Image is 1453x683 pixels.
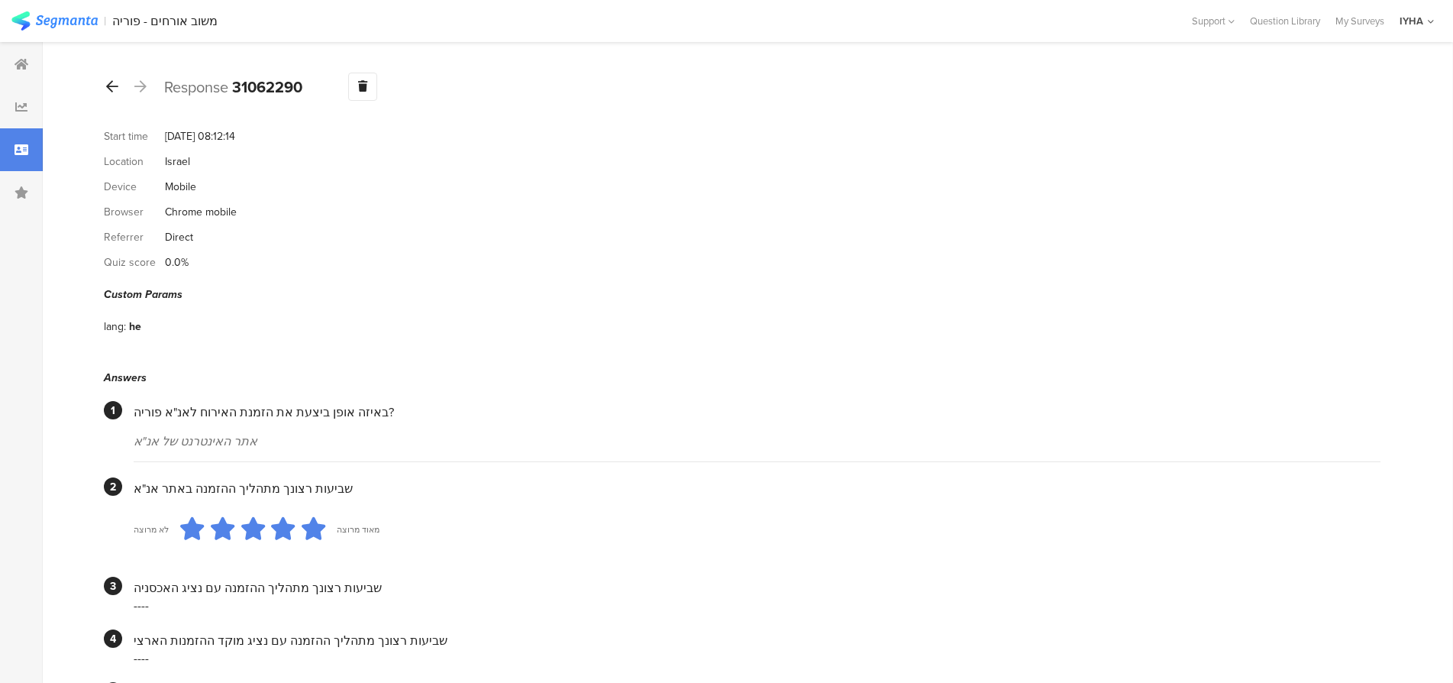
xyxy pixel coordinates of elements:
div: ---- [134,649,1380,667]
div: שביעות רצונך מתהליך ההזמנה עם נציג מוקד ההזמנות הארצי [134,632,1380,649]
div: Custom Params [104,286,1380,303]
a: My Surveys [1328,14,1392,28]
div: | [104,12,106,30]
div: [DATE] 08:12:14 [165,128,235,144]
div: Israel [165,154,190,170]
b: 31062290 [232,76,302,99]
div: Mobile [165,179,196,195]
div: lang: [104,319,129,335]
div: Device [104,179,165,195]
div: 3 [104,577,122,595]
div: Direct [165,229,193,245]
div: ---- [134,597,1380,614]
img: segmanta logo [11,11,98,31]
div: משוב אורחים - פוריה [112,14,218,28]
a: Question Library [1242,14,1328,28]
div: שביעות רצונך מתהליך ההזמנה עם נציג האכסניה [134,579,1380,597]
div: Answers [104,370,1380,386]
div: Browser [104,204,165,220]
div: 0.0% [165,254,189,270]
div: IYHA [1400,14,1423,28]
div: 1 [104,401,122,419]
div: באיזה אופן ביצעת את הזמנת האירוח לאנ"א פוריה? [134,403,1380,421]
div: Referrer [104,229,165,245]
div: he [129,319,141,335]
div: אתר האינטרנט של אנ"א [134,432,1380,450]
div: Support [1192,9,1235,33]
span: Response [164,76,228,99]
div: Quiz score [104,254,165,270]
div: Location [104,154,165,170]
div: 2 [104,477,122,496]
div: לא מרוצה [134,523,169,536]
div: שביעות רצונך מתהליך ההזמנה באתר אנ"א [134,480,1380,497]
div: Chrome mobile [165,204,237,220]
div: Start time [104,128,165,144]
div: 4 [104,630,122,648]
div: מאוד מרוצה [337,523,379,536]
